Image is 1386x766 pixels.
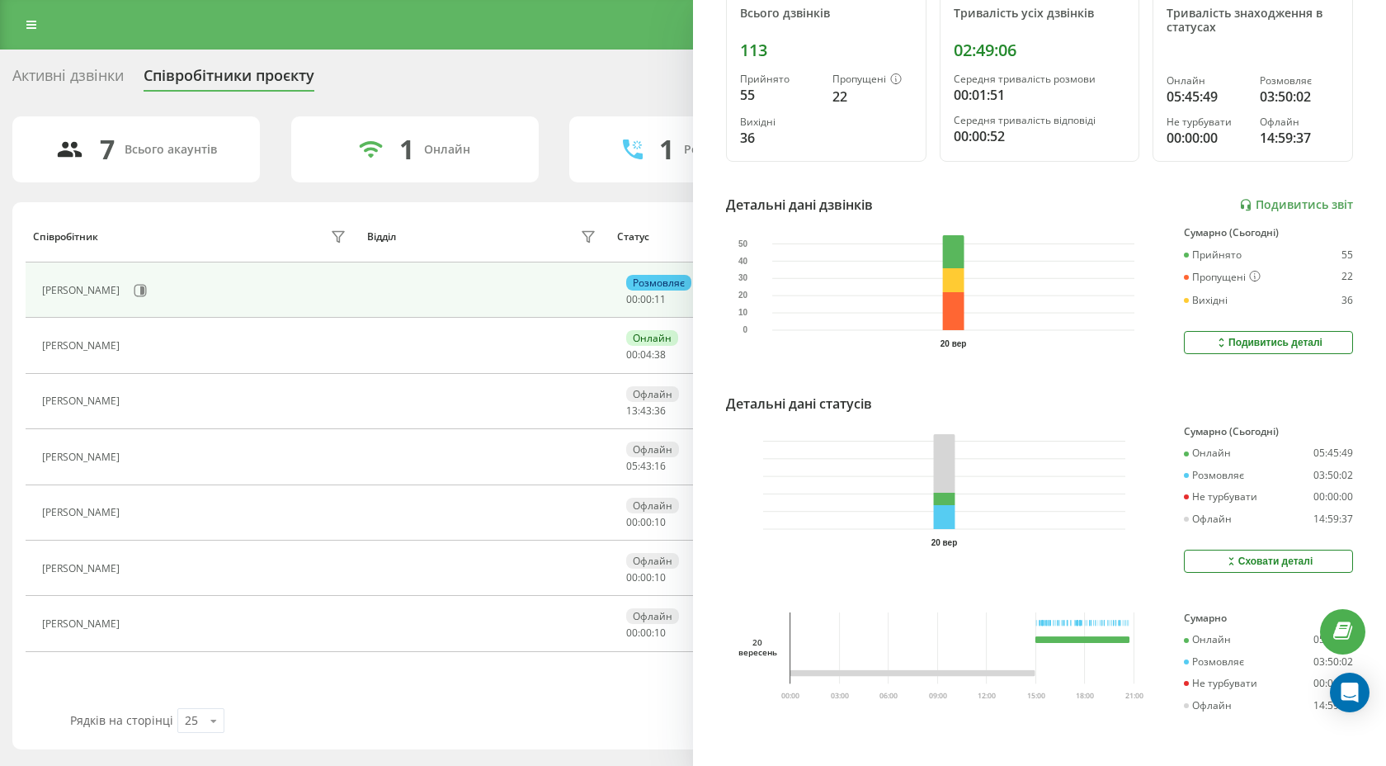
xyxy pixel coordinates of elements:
div: 03:50:02 [1313,656,1353,668]
div: 1 [659,134,674,165]
div: [PERSON_NAME] [42,507,124,518]
span: 10 [654,515,666,529]
text: 10 [738,309,748,318]
div: Розмовляє [626,275,691,291]
div: Офлайн [626,553,679,569]
span: 13 [626,404,638,418]
div: : : [626,517,666,528]
div: [PERSON_NAME] [42,285,124,296]
span: 00 [640,515,652,529]
span: 04 [640,348,652,362]
div: 14:59:37 [1313,513,1353,525]
div: Всього акаунтів [125,143,217,157]
div: Відділ [367,231,396,243]
div: Статус [617,231,649,243]
div: Онлайн [1184,447,1231,459]
div: Офлайн [1184,513,1232,525]
div: Прийнято [1184,249,1242,261]
span: 00 [626,515,638,529]
div: [PERSON_NAME] [42,340,124,352]
span: 00 [640,570,652,584]
text: 50 [738,239,748,248]
div: Співробітники проєкту [144,67,314,92]
text: 06:00 [879,691,898,701]
div: 00:00:00 [1313,678,1353,689]
span: 00 [640,626,652,640]
div: 02:49:06 [954,40,1126,60]
div: 03:50:02 [1260,87,1339,106]
div: Середня тривалість розмови [954,73,1126,85]
div: Онлайн [626,330,678,346]
div: [PERSON_NAME] [42,395,124,407]
div: Розмовляє [1260,75,1339,87]
span: 00 [640,292,652,306]
div: : : [626,294,666,305]
div: [PERSON_NAME] [42,452,124,463]
div: 22 [1341,271,1353,284]
div: Сховати деталі [1224,555,1313,568]
div: Онлайн [1184,634,1231,645]
div: [PERSON_NAME] [42,563,124,574]
div: 00:00:52 [954,126,1126,146]
text: 00:00 [781,691,799,701]
button: Подивитись деталі [1184,331,1353,354]
div: Пропущені [1184,271,1261,284]
span: 00 [626,626,638,640]
div: 22 [832,87,912,106]
span: 10 [654,626,666,640]
div: Офлайн [1260,116,1339,128]
div: Тривалість усіх дзвінків [954,7,1126,21]
div: Офлайн [1184,700,1232,712]
div: 14:59:37 [1260,128,1339,148]
div: 20 [738,637,775,647]
div: 113 [740,40,912,60]
div: Не турбувати [1184,678,1257,689]
div: Open Intercom Messenger [1330,673,1369,712]
div: Офлайн [626,442,679,457]
div: Офлайн [626,386,679,402]
div: 55 [1341,249,1353,261]
a: Подивитись звіт [1239,198,1353,212]
span: 43 [640,459,652,473]
div: Всього дзвінків [740,7,912,21]
div: 55 [740,85,819,105]
div: [PERSON_NAME] [42,618,124,630]
div: Онлайн [424,143,470,157]
div: 00:00:00 [1313,491,1353,503]
div: Середня тривалість відповіді [954,115,1126,126]
text: 30 [738,274,748,283]
span: 00 [626,348,638,362]
div: Онлайн [1167,75,1246,87]
div: : : [626,572,666,584]
div: Офлайн [626,498,679,513]
span: 05 [626,459,638,473]
div: 00:00:00 [1167,128,1246,148]
text: 40 [738,257,748,266]
span: 38 [654,348,666,362]
div: Сумарно (Сьогодні) [1184,227,1353,239]
text: 18:00 [1076,691,1094,701]
text: 20 [738,291,748,300]
div: Не турбувати [1167,116,1246,128]
div: Розмовляє [1184,656,1244,668]
span: 36 [654,404,666,418]
div: 05:45:49 [1167,87,1246,106]
div: Вихідні [740,116,819,128]
div: : : [626,405,666,417]
div: 03:50:02 [1313,470,1353,481]
div: вересень [738,647,775,657]
div: Розмовляють [684,143,764,157]
div: Сумарно [1184,612,1353,624]
div: 05:45:49 [1313,447,1353,459]
span: 43 [640,404,652,418]
div: Детальні дані статусів [726,394,872,414]
div: Детальні дані дзвінків [726,195,873,215]
div: Розмовляє [1184,470,1244,481]
text: 09:00 [929,691,947,701]
span: Рядків на сторінці [70,712,173,728]
div: 14:59:37 [1313,700,1353,712]
text: 0 [743,326,748,335]
div: Співробітник [33,231,98,243]
div: Не турбувати [1184,491,1257,503]
text: 12:00 [978,691,996,701]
